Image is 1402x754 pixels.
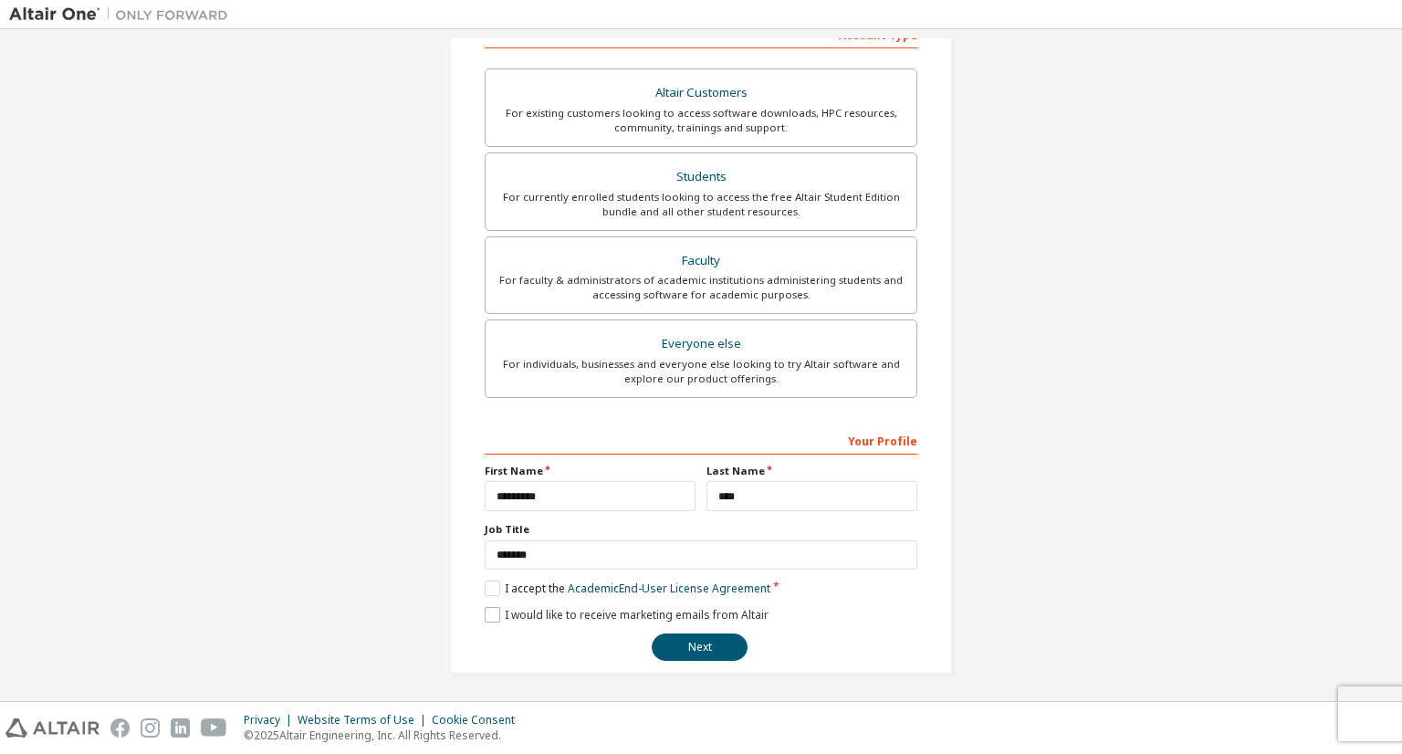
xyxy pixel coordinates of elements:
img: instagram.svg [141,718,160,738]
label: Last Name [706,464,917,478]
img: facebook.svg [110,718,130,738]
img: youtube.svg [201,718,227,738]
label: First Name [485,464,696,478]
div: Your Profile [485,425,917,455]
img: linkedin.svg [171,718,190,738]
div: Website Terms of Use [298,713,432,728]
div: For currently enrolled students looking to access the free Altair Student Edition bundle and all ... [497,190,905,219]
div: Students [497,164,905,190]
img: altair_logo.svg [5,718,99,738]
div: Cookie Consent [432,713,526,728]
button: Next [652,634,748,661]
div: For existing customers looking to access software downloads, HPC resources, community, trainings ... [497,106,905,135]
a: Academic End-User License Agreement [568,581,770,596]
div: Everyone else [497,331,905,357]
label: I would like to receive marketing emails from Altair [485,607,769,623]
div: Privacy [244,713,298,728]
img: Altair One [9,5,237,24]
p: © 2025 Altair Engineering, Inc. All Rights Reserved. [244,728,526,743]
div: Altair Customers [497,80,905,106]
div: For faculty & administrators of academic institutions administering students and accessing softwa... [497,273,905,302]
div: For individuals, businesses and everyone else looking to try Altair software and explore our prod... [497,357,905,386]
label: Job Title [485,522,917,537]
label: I accept the [485,581,770,596]
div: Faculty [497,248,905,274]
